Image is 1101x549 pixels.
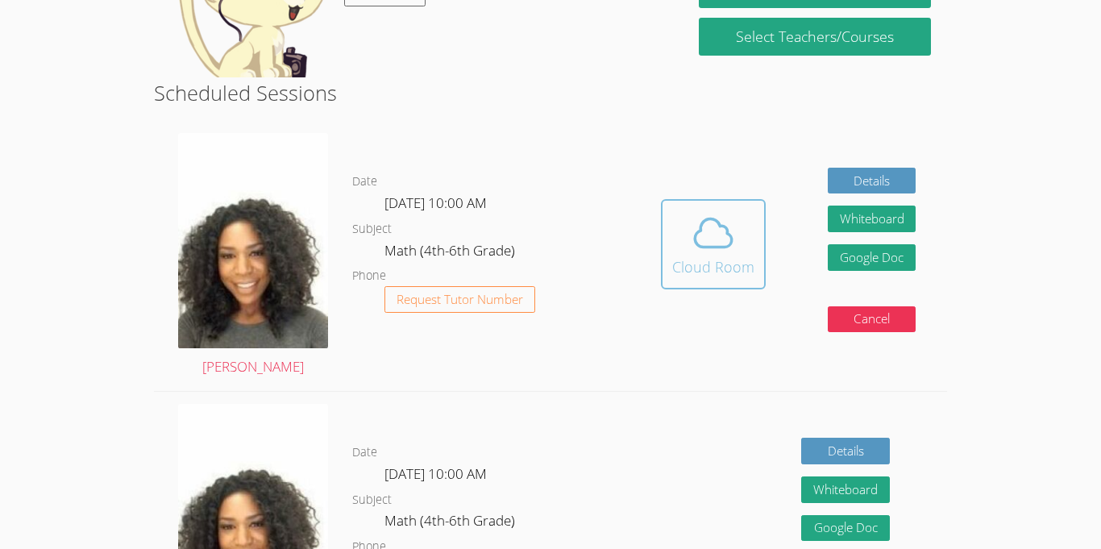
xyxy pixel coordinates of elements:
[352,266,386,286] dt: Phone
[699,18,931,56] a: Select Teachers/Courses
[352,490,392,510] dt: Subject
[801,515,890,542] a: Google Doc
[672,256,754,278] div: Cloud Room
[828,244,916,271] a: Google Doc
[384,509,518,537] dd: Math (4th-6th Grade)
[178,133,328,379] a: [PERSON_NAME]
[661,199,766,289] button: Cloud Room
[352,172,377,192] dt: Date
[178,133,328,348] img: avatar.png
[828,168,916,194] a: Details
[397,293,523,306] span: Request Tutor Number
[384,193,487,212] span: [DATE] 10:00 AM
[384,239,518,267] dd: Math (4th-6th Grade)
[384,286,535,313] button: Request Tutor Number
[801,438,890,464] a: Details
[828,306,916,333] button: Cancel
[154,77,947,108] h2: Scheduled Sessions
[801,476,890,503] button: Whiteboard
[352,443,377,463] dt: Date
[384,464,487,483] span: [DATE] 10:00 AM
[828,206,916,232] button: Whiteboard
[352,219,392,239] dt: Subject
